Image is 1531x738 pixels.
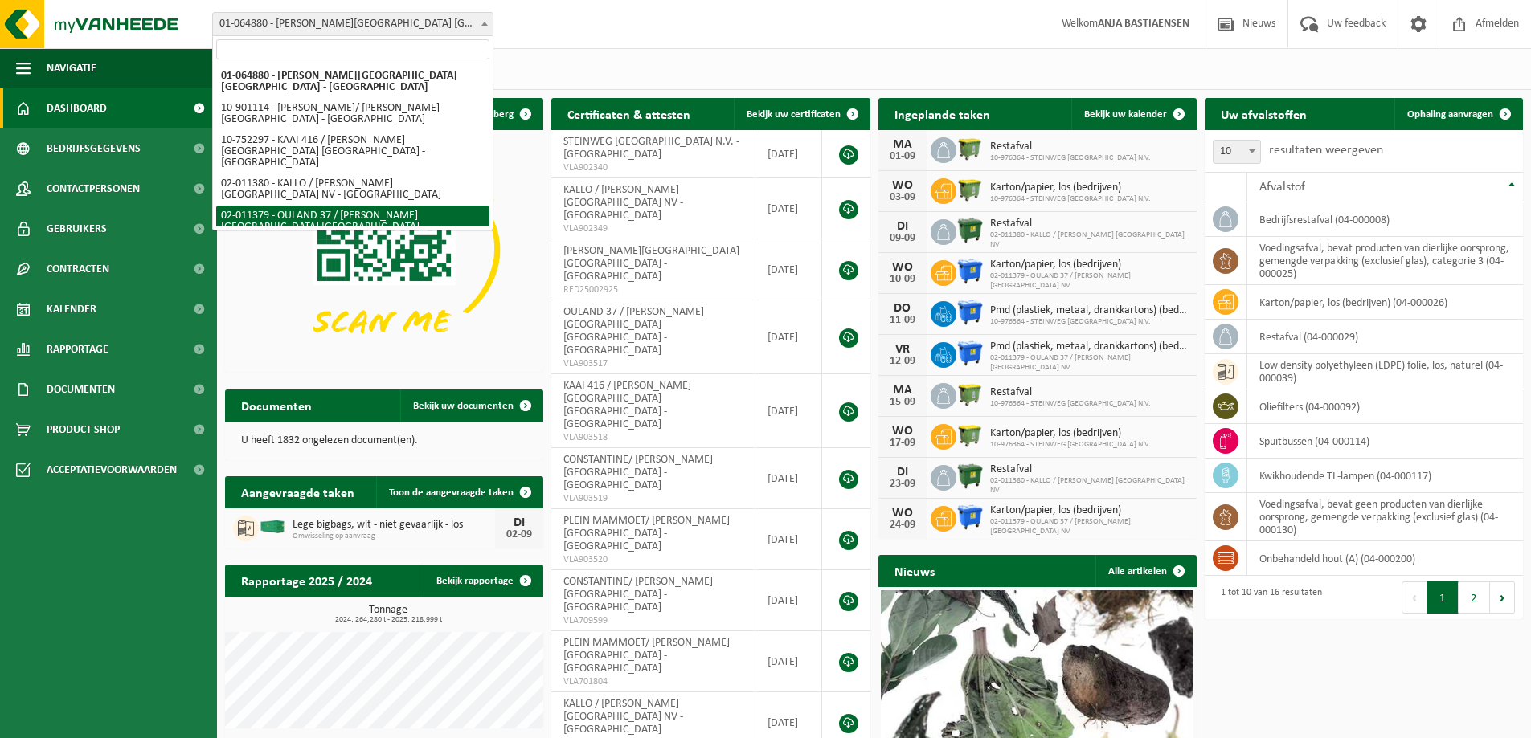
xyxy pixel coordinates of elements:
[990,463,1189,476] span: Restafval
[1247,459,1523,493] td: kwikhoudende TL-lampen (04-000117)
[233,616,543,624] span: 2024: 264,280 t - 2025: 218,999 t
[563,675,742,688] span: VLA701804
[990,476,1189,495] span: 02-011380 - KALLO / [PERSON_NAME] [GEOGRAPHIC_DATA] NV
[956,381,984,408] img: WB-1100-HPE-GN-50
[1247,354,1523,389] td: low density polyethyleen (LDPE) folie, los, naturel (04-000039)
[216,206,489,249] li: 02-011379 - OULAND 37 / [PERSON_NAME] [GEOGRAPHIC_DATA] [GEOGRAPHIC_DATA] - [GEOGRAPHIC_DATA]
[990,194,1151,204] span: 10-976364 - STEINWEG [GEOGRAPHIC_DATA] N.V.
[478,109,514,120] span: Verberg
[293,532,495,541] span: Omwisseling op aanvraag
[886,220,919,233] div: DI
[886,302,919,315] div: DO
[241,435,527,446] p: U heeft 1832 ongelezen document(en).
[1394,98,1521,130] a: Ophaling aanvragen
[563,380,691,430] span: KAAI 416 / [PERSON_NAME] [GEOGRAPHIC_DATA] [GEOGRAPHIC_DATA] - [GEOGRAPHIC_DATA]
[563,222,742,235] span: VLA902349
[755,300,823,374] td: [DATE]
[886,438,919,449] div: 17-09
[1247,493,1523,541] td: voedingsafval, bevat geen producten van dierlijke oorsprong, gemengde verpakking (exclusief glas)...
[755,130,823,178] td: [DATE]
[886,233,919,244] div: 09-09
[293,519,495,532] span: Lege bigbags, wit - niet gevaarlijk - los
[47,410,120,450] span: Product Shop
[886,507,919,520] div: WO
[1427,581,1459,614] button: 1
[563,454,713,491] span: CONSTANTINE/ [PERSON_NAME][GEOGRAPHIC_DATA] - [GEOGRAPHIC_DATA]
[886,179,919,192] div: WO
[755,239,823,300] td: [DATE]
[1247,541,1523,576] td: onbehandeld hout (A) (04-000200)
[47,128,141,169] span: Bedrijfsgegevens
[1247,237,1523,285] td: voedingsafval, bevat producten van dierlijke oorsprong, gemengde verpakking (exclusief glas), cat...
[956,340,984,367] img: WB-1100-HPE-BE-04
[990,230,1189,250] span: 02-011380 - KALLO / [PERSON_NAME] [GEOGRAPHIC_DATA] NV
[563,184,683,222] span: KALLO / [PERSON_NAME] [GEOGRAPHIC_DATA] NV - [GEOGRAPHIC_DATA]
[990,340,1189,353] span: Pmd (plastiek, metaal, drankkartons) (bedrijven)
[755,178,823,239] td: [DATE]
[886,151,919,162] div: 01-09
[990,304,1189,317] span: Pmd (plastiek, metaal, drankkartons) (bedrijven)
[990,399,1151,409] span: 10-976364 - STEINWEG [GEOGRAPHIC_DATA] N.V.
[886,520,919,531] div: 24-09
[563,245,739,283] span: [PERSON_NAME][GEOGRAPHIC_DATA] [GEOGRAPHIC_DATA] - [GEOGRAPHIC_DATA]
[47,209,107,249] span: Gebruikers
[1247,424,1523,459] td: spuitbussen (04-000114)
[563,161,742,174] span: VLA902340
[1213,580,1322,615] div: 1 tot 10 van 16 resultaten
[990,353,1189,373] span: 02-011379 - OULAND 37 / [PERSON_NAME] [GEOGRAPHIC_DATA] NV
[886,397,919,408] div: 15-09
[216,98,489,130] li: 10-901114 - [PERSON_NAME]/ [PERSON_NAME][GEOGRAPHIC_DATA] - [GEOGRAPHIC_DATA]
[216,173,489,206] li: 02-011380 - KALLO / [PERSON_NAME] [GEOGRAPHIC_DATA] NV - [GEOGRAPHIC_DATA]
[886,261,919,274] div: WO
[47,88,107,128] span: Dashboard
[956,176,984,203] img: WB-1100-HPE-GN-50
[563,357,742,370] span: VLA903517
[503,529,535,540] div: 02-09
[465,98,542,130] button: Verberg
[990,218,1189,230] span: Restafval
[259,520,286,534] img: HK-XC-40-GN-00
[956,217,984,244] img: WB-1100-HPE-GN-01
[563,637,730,675] span: PLEIN MAMMOET/ [PERSON_NAME][GEOGRAPHIC_DATA] - [GEOGRAPHIC_DATA]
[1095,555,1195,587] a: Alle artikelen
[47,450,177,490] span: Acceptatievoorwaarden
[990,317,1189,327] span: 10-976364 - STEINWEG [GEOGRAPHIC_DATA] N.V.
[990,386,1151,399] span: Restafval
[563,492,742,505] span: VLA903519
[47,329,108,369] span: Rapportage
[1259,181,1305,194] span: Afvalstof
[956,258,984,285] img: WB-1100-HPE-BE-01
[225,130,543,369] img: Download de VHEPlus App
[503,516,535,529] div: DI
[563,136,739,161] span: STEINWEG [GEOGRAPHIC_DATA] N.V. - [GEOGRAPHIC_DATA]
[886,384,919,397] div: MA
[878,98,1006,129] h2: Ingeplande taken
[956,422,984,449] img: WB-1100-HPE-GN-50
[563,553,742,566] span: VLA903520
[225,476,370,508] h2: Aangevraagde taken
[400,389,542,422] a: Bekijk uw documenten
[886,315,919,326] div: 11-09
[1084,109,1167,120] span: Bekijk uw kalender
[956,135,984,162] img: WB-1100-HPE-GN-50
[734,98,869,130] a: Bekijk uw certificaten
[1490,581,1515,614] button: Next
[747,109,841,120] span: Bekijk uw certificaten
[413,401,514,411] span: Bekijk uw documenten
[216,130,489,173] li: 10-752297 - KAAI 416 / [PERSON_NAME] [GEOGRAPHIC_DATA] [GEOGRAPHIC_DATA] - [GEOGRAPHIC_DATA]
[47,48,96,88] span: Navigatie
[755,570,823,631] td: [DATE]
[424,565,542,597] a: Bekijk rapportage
[563,515,730,552] span: PLEIN MAMMOET/ [PERSON_NAME][GEOGRAPHIC_DATA] - [GEOGRAPHIC_DATA]
[47,289,96,329] span: Kalender
[755,374,823,448] td: [DATE]
[878,555,951,586] h2: Nieuws
[47,249,109,289] span: Contracten
[1247,320,1523,354] td: restafval (04-000029)
[376,476,542,508] a: Toon de aangevraagde taken
[990,153,1151,163] span: 10-976364 - STEINWEG [GEOGRAPHIC_DATA] N.V.
[886,138,919,151] div: MA
[1213,140,1261,164] span: 10
[1098,18,1189,30] strong: ANJA BASTIAENSEN
[886,274,919,285] div: 10-09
